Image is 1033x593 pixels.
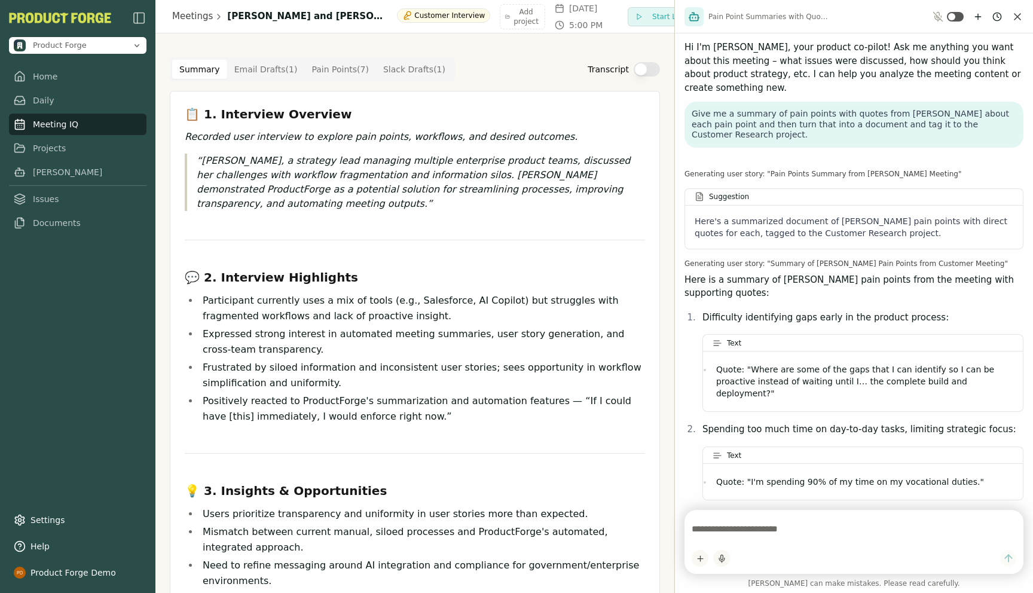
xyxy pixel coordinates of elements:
em: Recorded user interview to explore pain points, workflows, and desired outcomes. [185,131,577,142]
div: Generating user story : "Summary of [PERSON_NAME] Pain Points from Customer Meeting" [684,259,1023,268]
span: 5:00 PM [569,19,603,31]
h3: Text [727,451,741,460]
p: Here is a summary of [PERSON_NAME] pain points from the meeting with supporting quotes: [684,273,1023,300]
span: Pain Point Summaries with Quotes for Customer Research [708,12,828,22]
label: Transcript [588,63,629,75]
img: Product Forge [9,13,111,23]
button: New chat [971,10,985,24]
h3: Suggestion [709,192,749,201]
li: Need to refine messaging around AI integration and compliance for government/enterprise environme... [199,558,645,589]
h3: Text [727,338,741,348]
button: PF-Logo [9,13,111,23]
button: Start dictation [713,550,730,567]
button: Toggle ambient mode [947,12,964,22]
p: Here's a summarized document of [PERSON_NAME] pain points with direct quotes for each, tagged to ... [695,215,1013,239]
p: [PERSON_NAME], a strategy lead managing multiple enterprise product teams, discussed her challeng... [197,154,645,211]
h3: 📋 1. Interview Overview [185,106,645,123]
button: Add project [500,4,545,29]
li: Expressed strong interest in automated meeting summaries, user story generation, and cross-team t... [199,326,645,357]
button: Email Drafts ( 1 ) [227,60,305,79]
h1: [PERSON_NAME] and [PERSON_NAME] [227,10,389,23]
button: Close chat [1011,11,1023,23]
li: Users prioritize transparency and uniformity in user stories more than expected. [199,506,645,522]
p: Give me a summary of pain points with quotes from [PERSON_NAME] about each pain point and then tu... [692,109,1016,140]
li: Mismatch between current manual, siloed processes and ProductForge's automated, integrated approach. [199,524,645,555]
li: Quote: "I'm spending 90% of my time on my vocational duties." [713,476,1013,488]
button: Chat history [990,10,1004,24]
img: profile [14,567,26,579]
img: Product Forge [14,39,26,51]
a: Settings [9,509,146,531]
button: Pain Points ( 7 ) [304,60,376,79]
div: Customer Interview [397,8,490,23]
a: Meeting IQ [9,114,146,135]
a: Meetings [172,10,213,23]
button: Slack Drafts ( 1 ) [376,60,453,79]
span: [PERSON_NAME] can make mistakes. Please read carefully. [684,579,1023,588]
h3: 💡 3. Insights & Opportunities [185,482,645,499]
button: Start Live Meeting [628,7,726,26]
button: Close Sidebar [132,11,146,25]
li: Frustrated by siloed information and inconsistent user stories; sees opportunity in workflow simp... [199,360,645,391]
a: Home [9,66,146,87]
span: Start Live Meeting [652,12,718,22]
a: [PERSON_NAME] [9,161,146,183]
a: Projects [9,137,146,159]
a: Daily [9,90,146,111]
li: Participant currently uses a mix of tools (e.g., Salesforce, AI Copilot) but struggles with fragm... [199,293,645,324]
a: Documents [9,212,146,234]
img: sidebar [132,11,146,25]
button: Summary [172,60,227,79]
button: Open organization switcher [9,37,146,54]
p: Hi I'm [PERSON_NAME], your product co-pilot! Ask me anything you want about this meeting – what i... [684,41,1023,94]
button: Send message [1000,551,1016,567]
p: Spending too much time on day-to-day tasks, limiting strategic focus: [702,423,1023,436]
span: Add project [512,7,540,26]
span: Product Forge [33,40,87,51]
li: Positively reacted to ProductForge's summarization and automation features — “If I could have [th... [199,393,645,424]
button: Product Forge Demo [9,562,146,583]
button: Add content to chat [692,550,708,567]
span: [DATE] [569,2,597,14]
li: Quote: "Where are some of the gaps that I can identify so I can be proactive instead of waiting u... [713,363,1013,399]
h3: 💬 2. Interview Highlights [185,269,645,286]
button: Help [9,536,146,557]
p: Difficulty identifying gaps early in the product process: [702,311,1023,325]
a: Issues [9,188,146,210]
div: Generating user story : "Pain Points Summary from [PERSON_NAME] Meeting" [684,169,1023,179]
